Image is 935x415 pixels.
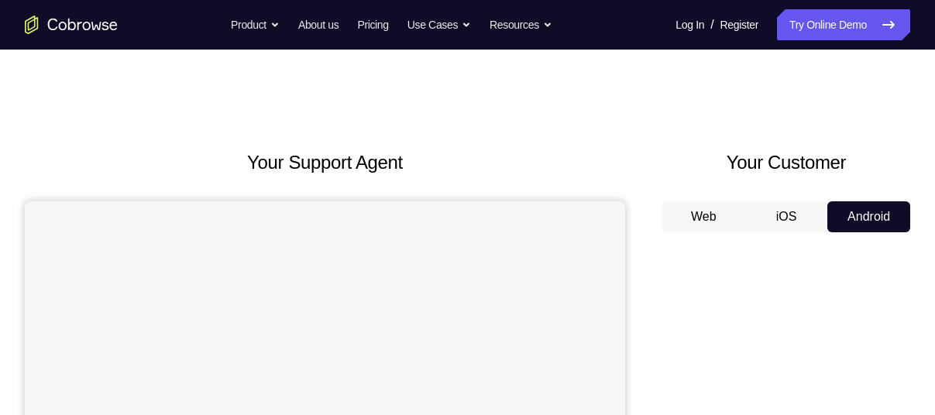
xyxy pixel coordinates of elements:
a: Register [720,9,758,40]
h2: Your Support Agent [25,149,625,177]
button: Web [662,201,745,232]
a: Go to the home page [25,15,118,34]
button: Android [827,201,910,232]
button: Use Cases [407,9,471,40]
h2: Your Customer [662,149,910,177]
a: Pricing [357,9,388,40]
button: Resources [490,9,552,40]
a: Try Online Demo [777,9,910,40]
a: Log In [675,9,704,40]
button: iOS [745,201,828,232]
span: / [710,15,713,34]
a: About us [298,9,339,40]
button: Product [231,9,280,40]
